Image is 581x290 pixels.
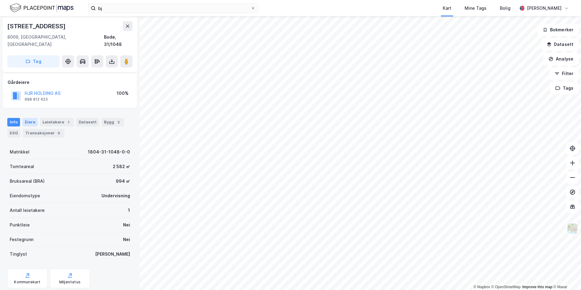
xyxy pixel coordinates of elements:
div: 1 [128,207,130,214]
div: Eiendomstype [10,192,40,199]
div: Nei [123,236,130,243]
input: Søk på adresse, matrikkel, gårdeiere, leietakere eller personer [96,4,251,13]
div: Kommunekart [14,280,40,285]
div: Leietakere [40,118,74,126]
div: Undervisning [101,192,130,199]
img: Z [567,223,578,234]
div: 1 [65,119,71,125]
div: 100% [117,90,129,97]
div: 6 [56,130,62,136]
div: [PERSON_NAME] [527,5,562,12]
a: Improve this map [522,285,552,289]
button: Filter [549,67,579,80]
div: ESG [7,129,20,137]
div: [PERSON_NAME] [95,250,130,258]
div: Gårdeiere [8,79,132,86]
button: Datasett [541,38,579,50]
div: Festegrunn [10,236,33,243]
div: Tinglyst [10,250,27,258]
div: Transaksjoner [23,129,64,137]
div: Mine Tags [465,5,486,12]
div: Eiere [22,118,38,126]
div: Tomteareal [10,163,34,170]
button: Tag [7,55,60,67]
div: 994 ㎡ [116,178,130,185]
img: logo.f888ab2527a4732fd821a326f86c7f29.svg [10,3,74,13]
div: Bygg [101,118,124,126]
div: 3 [115,119,122,125]
div: 998 812 623 [25,97,48,102]
div: 2 582 ㎡ [113,163,130,170]
div: Bolig [500,5,511,12]
div: Datasett [76,118,99,126]
iframe: Chat Widget [551,261,581,290]
div: Antall leietakere [10,207,45,214]
button: Bokmerker [538,24,579,36]
div: Matrikkel [10,148,29,156]
div: Miljøstatus [59,280,81,285]
div: [STREET_ADDRESS] [7,21,67,31]
div: Punktleie [10,221,30,229]
div: 8009, [GEOGRAPHIC_DATA], [GEOGRAPHIC_DATA] [7,33,104,48]
div: Kontrollprogram for chat [551,261,581,290]
div: Bruksareal (BRA) [10,178,45,185]
button: Tags [550,82,579,94]
a: Mapbox [473,285,490,289]
div: Bodø, 31/1048 [104,33,132,48]
div: Nei [123,221,130,229]
a: OpenStreetMap [491,285,521,289]
div: Kart [443,5,451,12]
div: 1804-31-1048-0-0 [88,148,130,156]
button: Analyse [543,53,579,65]
div: Info [7,118,20,126]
